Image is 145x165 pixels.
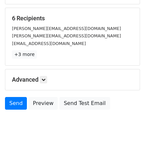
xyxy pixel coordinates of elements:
h5: Advanced [12,76,133,83]
a: Send Test Email [59,97,110,110]
small: [PERSON_NAME][EMAIL_ADDRESS][DOMAIN_NAME] [12,33,121,38]
a: +3 more [12,50,37,59]
h5: 6 Recipients [12,15,133,22]
iframe: Chat Widget [112,133,145,165]
small: [PERSON_NAME][EMAIL_ADDRESS][DOMAIN_NAME] [12,26,121,31]
a: Preview [29,97,58,110]
small: [EMAIL_ADDRESS][DOMAIN_NAME] [12,41,86,46]
a: Send [5,97,27,110]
